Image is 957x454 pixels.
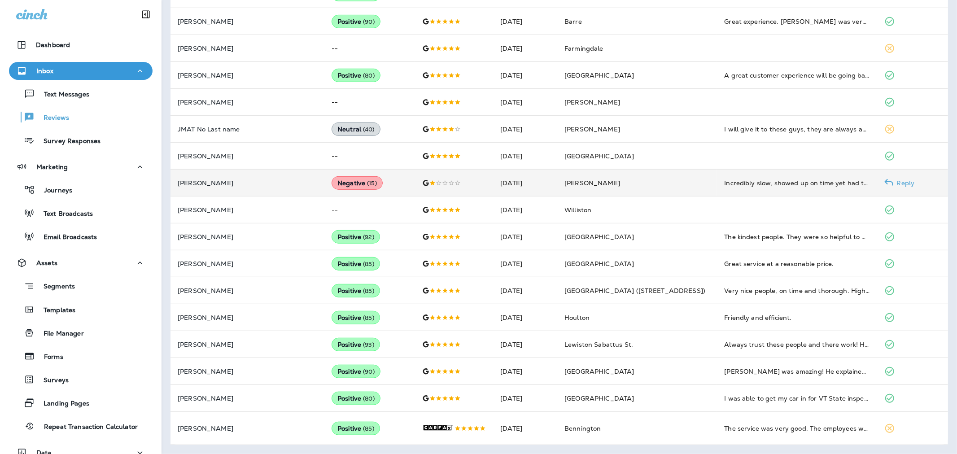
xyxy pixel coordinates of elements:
[493,89,557,116] td: [DATE]
[178,99,317,106] p: [PERSON_NAME]
[724,313,870,322] div: Friendly and efficient.
[35,330,84,338] p: File Manager
[363,18,375,26] span: ( 90 )
[493,277,557,304] td: [DATE]
[564,44,603,52] span: Farmingdale
[178,368,317,375] p: [PERSON_NAME]
[363,287,374,295] span: ( 85 )
[564,340,633,349] span: Lewiston Sabattus St.
[724,424,870,433] div: The service was very good. The employees were friendly and knowledgeable.
[363,314,374,322] span: ( 85 )
[178,126,317,133] p: JMAT No Last name
[564,206,591,214] span: Williston
[9,254,153,272] button: Assets
[564,71,634,79] span: [GEOGRAPHIC_DATA]
[9,108,153,127] button: Reviews
[178,314,317,321] p: [PERSON_NAME]
[9,62,153,80] button: Inbox
[493,223,557,250] td: [DATE]
[332,15,380,28] div: Positive
[367,179,377,187] span: ( 15 )
[332,122,380,136] div: Neutral
[9,131,153,150] button: Survey Responses
[332,69,380,82] div: Positive
[493,170,557,196] td: [DATE]
[9,84,153,103] button: Text Messages
[493,331,557,358] td: [DATE]
[9,276,153,296] button: Segments
[35,137,101,146] p: Survey Responses
[36,67,53,74] p: Inbox
[35,187,72,195] p: Journeys
[564,125,620,133] span: [PERSON_NAME]
[564,233,634,241] span: [GEOGRAPHIC_DATA]
[724,259,870,268] div: Great service at a reasonable price.
[363,126,375,133] span: ( 40 )
[564,17,582,26] span: Barre
[178,341,317,348] p: [PERSON_NAME]
[332,422,380,435] div: Positive
[9,227,153,246] button: Email Broadcasts
[9,323,153,342] button: File Manager
[564,179,620,187] span: [PERSON_NAME]
[724,394,870,403] div: I was able to get my car in for VT State inspection and oil change very quickly, the work was com...
[493,358,557,385] td: [DATE]
[9,180,153,199] button: Journeys
[35,114,69,122] p: Reviews
[332,176,383,190] div: Negative
[363,368,375,375] span: ( 90 )
[35,233,97,242] p: Email Broadcasts
[332,284,380,297] div: Positive
[178,233,317,240] p: [PERSON_NAME]
[332,338,380,351] div: Positive
[724,232,870,241] div: The kindest people. They were so helpful to me after a ton of bad luck at another tire place in t...
[332,365,380,378] div: Positive
[35,353,63,362] p: Forms
[493,196,557,223] td: [DATE]
[9,158,153,176] button: Marketing
[35,423,138,432] p: Repeat Transaction Calculator
[724,367,870,376] div: Mark was amazing! He explained details of our bill. Steve was very understanding about our return...
[363,72,375,79] span: ( 80 )
[178,206,317,214] p: [PERSON_NAME]
[564,367,634,375] span: [GEOGRAPHIC_DATA]
[178,153,317,160] p: [PERSON_NAME]
[564,152,634,160] span: [GEOGRAPHIC_DATA]
[724,71,870,80] div: A great customer experience will be going back again for more work
[35,376,69,385] p: Surveys
[178,395,317,402] p: [PERSON_NAME]
[178,179,317,187] p: [PERSON_NAME]
[363,260,374,268] span: ( 85 )
[493,412,557,445] td: [DATE]
[493,62,557,89] td: [DATE]
[35,91,89,99] p: Text Messages
[493,116,557,143] td: [DATE]
[724,17,870,26] div: Great experience. Ken was very helpful at the desk. Took less than an hour to repair my tire and ...
[363,341,374,349] span: ( 93 )
[324,35,415,62] td: --
[36,259,57,266] p: Assets
[36,163,68,170] p: Marketing
[36,41,70,48] p: Dashboard
[493,385,557,412] td: [DATE]
[564,98,620,106] span: [PERSON_NAME]
[724,125,870,134] div: I will give it to these guys, they are always able to get us in quick and get the job done quick....
[324,196,415,223] td: --
[893,179,915,187] p: Reply
[564,424,601,432] span: Bennington
[9,370,153,389] button: Surveys
[564,394,634,402] span: [GEOGRAPHIC_DATA]
[363,395,375,402] span: ( 80 )
[332,392,380,405] div: Positive
[178,260,317,267] p: [PERSON_NAME]
[9,36,153,54] button: Dashboard
[493,250,557,277] td: [DATE]
[332,230,380,244] div: Positive
[493,143,557,170] td: [DATE]
[363,425,374,432] span: ( 85 )
[9,300,153,319] button: Templates
[493,304,557,331] td: [DATE]
[324,89,415,116] td: --
[35,283,75,292] p: Segments
[564,260,634,268] span: [GEOGRAPHIC_DATA]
